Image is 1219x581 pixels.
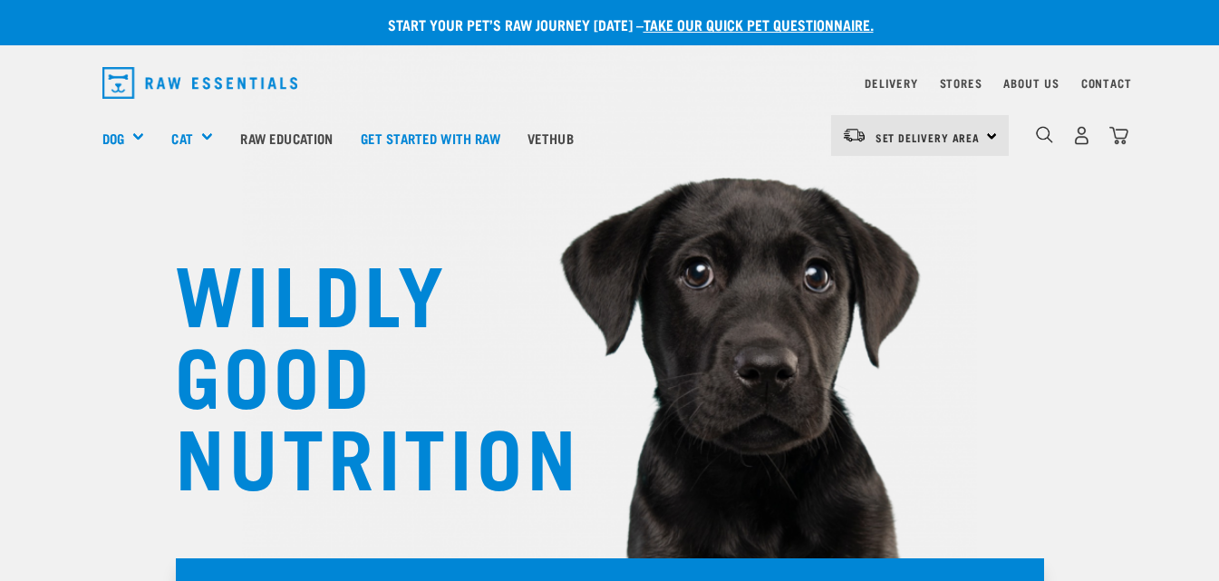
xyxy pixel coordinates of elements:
[1109,126,1128,145] img: home-icon@2x.png
[227,102,346,174] a: Raw Education
[1036,126,1053,143] img: home-icon-1@2x.png
[347,102,514,174] a: Get started with Raw
[175,249,537,494] h1: WILDLY GOOD NUTRITION
[865,80,917,86] a: Delivery
[643,20,874,28] a: take our quick pet questionnaire.
[940,80,982,86] a: Stores
[514,102,587,174] a: Vethub
[1003,80,1059,86] a: About Us
[102,67,298,99] img: Raw Essentials Logo
[1072,126,1091,145] img: user.png
[102,128,124,149] a: Dog
[171,128,192,149] a: Cat
[88,60,1132,106] nav: dropdown navigation
[1081,80,1132,86] a: Contact
[876,134,981,140] span: Set Delivery Area
[842,127,866,143] img: van-moving.png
